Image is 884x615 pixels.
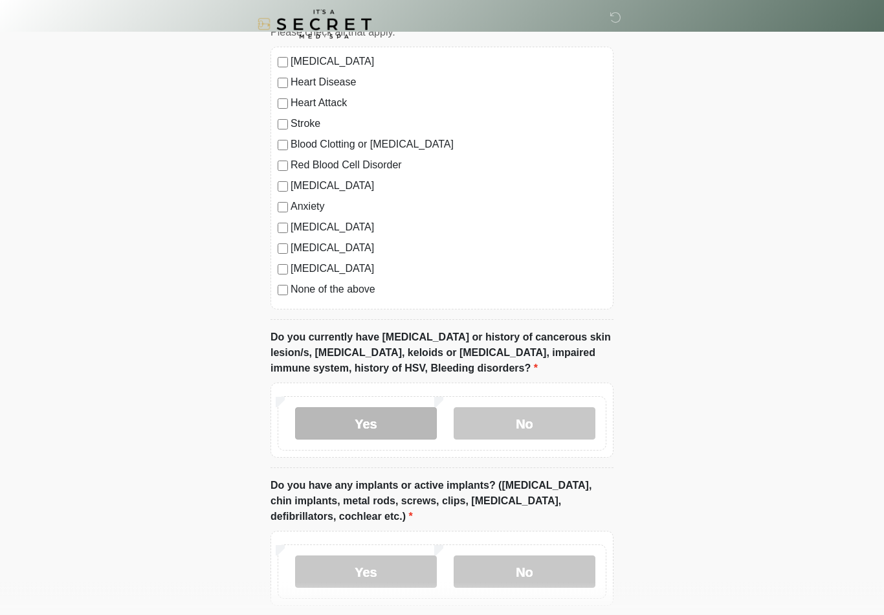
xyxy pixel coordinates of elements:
input: Heart Disease [278,78,288,89]
label: Stroke [291,117,606,132]
input: [MEDICAL_DATA] [278,58,288,68]
label: Yes [295,556,437,588]
label: Red Blood Cell Disorder [291,158,606,173]
label: [MEDICAL_DATA] [291,262,606,277]
label: [MEDICAL_DATA] [291,179,606,194]
label: No [454,408,595,440]
label: Blood Clotting or [MEDICAL_DATA] [291,137,606,153]
input: Heart Attack [278,99,288,109]
label: [MEDICAL_DATA] [291,220,606,236]
input: Anxiety [278,203,288,213]
label: Yes [295,408,437,440]
img: It's A Secret Med Spa Logo [258,10,371,39]
label: Heart Disease [291,75,606,91]
label: Do you have any implants or active implants? ([MEDICAL_DATA], chin implants, metal rods, screws, ... [271,478,613,525]
input: [MEDICAL_DATA] [278,223,288,234]
label: Do you currently have [MEDICAL_DATA] or history of cancerous skin lesion/s, [MEDICAL_DATA], keloi... [271,330,613,377]
label: Anxiety [291,199,606,215]
input: [MEDICAL_DATA] [278,244,288,254]
input: Stroke [278,120,288,130]
label: No [454,556,595,588]
input: None of the above [278,285,288,296]
label: None of the above [291,282,606,298]
input: [MEDICAL_DATA] [278,182,288,192]
label: [MEDICAL_DATA] [291,54,606,70]
input: Blood Clotting or [MEDICAL_DATA] [278,140,288,151]
input: [MEDICAL_DATA] [278,265,288,275]
label: [MEDICAL_DATA] [291,241,606,256]
label: Heart Attack [291,96,606,111]
input: Red Blood Cell Disorder [278,161,288,172]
